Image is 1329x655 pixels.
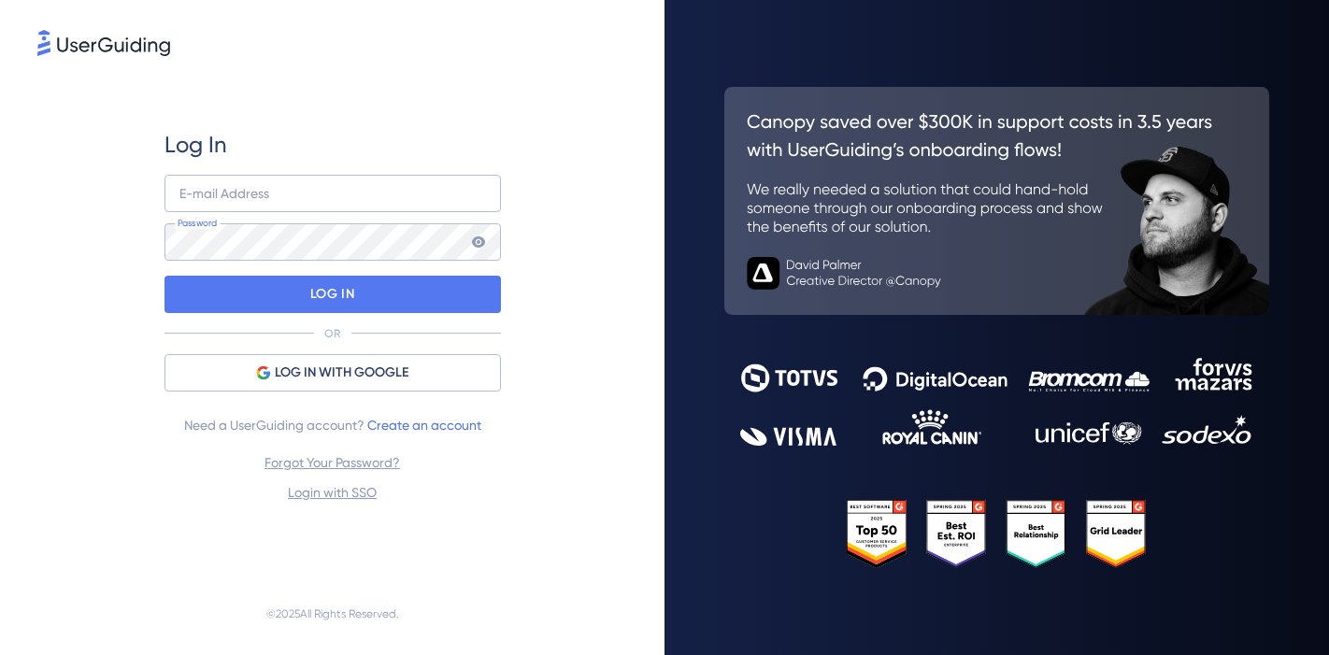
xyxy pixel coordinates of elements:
[184,414,481,436] span: Need a UserGuiding account?
[367,418,481,433] a: Create an account
[164,175,501,212] input: example@company.com
[324,326,340,341] p: OR
[740,358,1252,445] img: 9302ce2ac39453076f5bc0f2f2ca889b.svg
[724,87,1269,315] img: 26c0aa7c25a843aed4baddd2b5e0fa68.svg
[37,30,170,56] img: 8faab4ba6bc7696a72372aa768b0286c.svg
[847,500,1147,568] img: 25303e33045975176eb484905ab012ff.svg
[275,362,408,384] span: LOG IN WITH GOOGLE
[288,485,377,500] a: Login with SSO
[264,455,400,470] a: Forgot Your Password?
[164,130,227,160] span: Log In
[266,603,399,625] span: © 2025 All Rights Reserved.
[310,279,354,309] p: LOG IN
